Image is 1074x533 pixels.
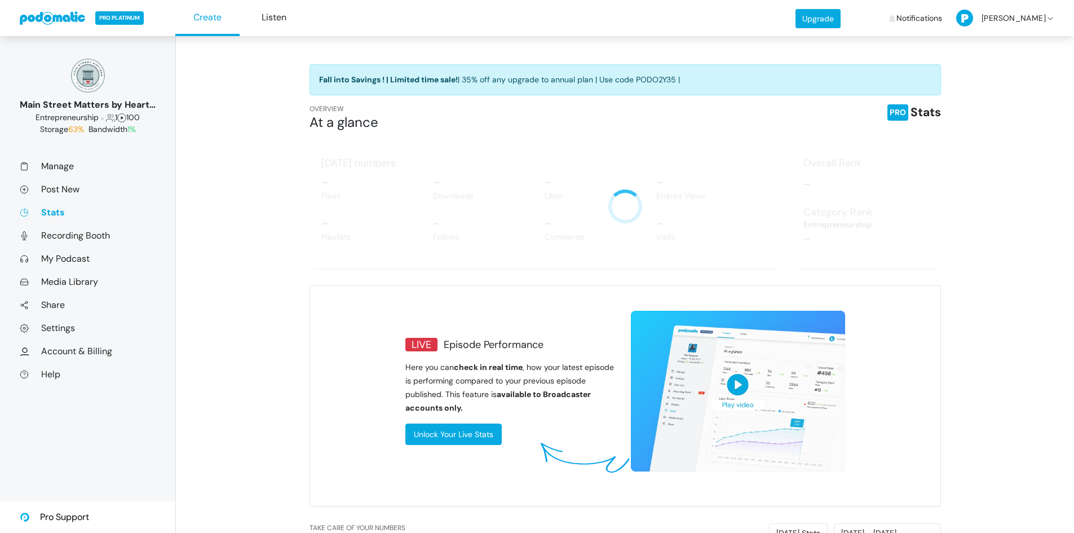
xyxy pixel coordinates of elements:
[956,2,1055,35] a: [PERSON_NAME]
[982,2,1046,35] span: [PERSON_NAME]
[20,98,156,112] div: Main Street Matters by Heart on [GEOGRAPHIC_DATA]
[310,64,941,95] a: Fall into Savings ! | Limited time sale!| 35% off any upgrade to annual plan | Use code PODO2Y35 |
[310,104,620,113] h5: OVERVIEW
[20,368,156,380] a: Help
[20,253,156,265] a: My Podcast
[20,183,156,195] a: Post New
[896,2,942,35] span: Notifications
[71,59,105,92] img: 150x150_17130234.png
[20,299,156,311] a: Share
[106,112,115,122] span: Followers
[887,104,908,121] span: PRO
[20,322,156,334] a: Settings
[175,1,240,36] a: Create
[20,345,156,357] a: Account & Billing
[405,424,502,445] a: Unlock Your Live Stats
[454,362,523,372] strong: check in real time
[319,74,458,85] strong: Fall into Savings ! | Limited time sale!
[68,124,84,134] span: 63%
[310,523,620,532] h6: TAKE CARE OF YOUR NUMBERS
[242,1,306,36] a: Listen
[20,206,156,218] a: Stats
[405,360,620,415] p: Here you can , how your latest episode is performing compared to your previous episode published....
[117,112,126,122] span: Episodes
[95,11,144,25] span: PRO PLATINUM
[20,501,89,533] a: Pro Support
[908,105,941,120] span: Stats
[310,113,620,131] h1: At a glance
[405,389,591,413] strong: available to Broadcaster accounts only.
[20,276,156,288] a: Media Library
[405,338,620,351] h3: Episode Performance
[795,9,841,28] a: Upgrade
[36,112,99,122] span: Business: Entrepreneurship
[20,230,156,241] a: Recording Booth
[40,124,86,134] span: Storage
[127,124,136,134] span: 1%
[20,112,156,124] div: 1 100
[956,10,973,27] img: P-50-ab8a3cff1f42e3edaa744736fdbd136011fc75d0d07c0e6946c3d5a70d29199b.png
[405,338,437,351] div: LIVE
[20,160,156,172] a: Manage
[631,311,845,472] img: realtime_video_pitch-3a2df44a71a6b94019c72be9f4f79a03e187bdc9cc7d2e775cfc0a4520886967.webp
[89,124,136,134] span: Bandwidth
